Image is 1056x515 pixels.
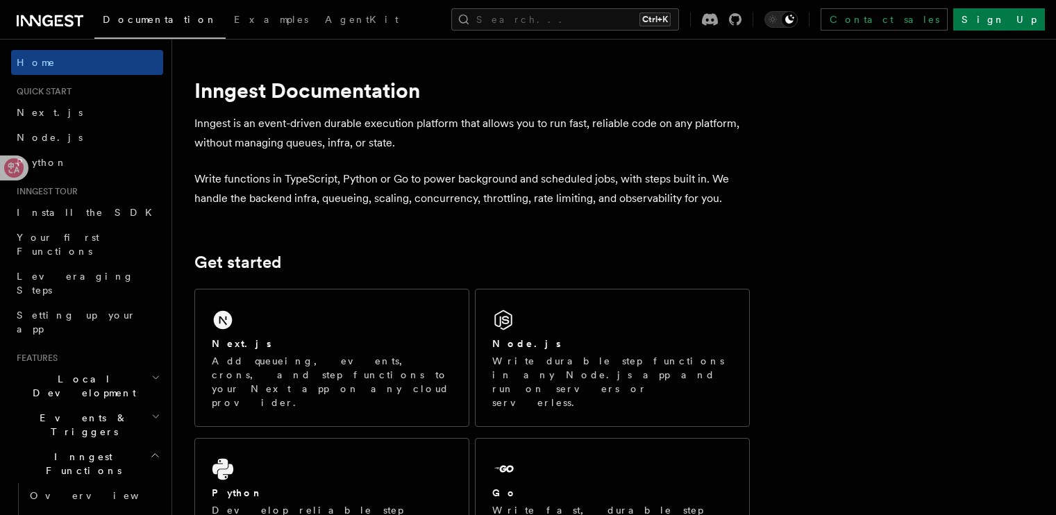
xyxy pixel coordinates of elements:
span: Documentation [103,14,217,25]
p: Inngest is an event-driven durable execution platform that allows you to run fast, reliable code ... [194,114,750,153]
h2: Next.js [212,337,271,351]
p: Write functions in TypeScript, Python or Go to power background and scheduled jobs, with steps bu... [194,169,750,208]
h1: Inngest Documentation [194,78,750,103]
span: Examples [234,14,308,25]
span: Home [17,56,56,69]
span: Install the SDK [17,207,160,218]
span: Next.js [17,107,83,118]
span: Events & Triggers [11,411,151,439]
a: Setting up your app [11,303,163,341]
a: Sign Up [953,8,1045,31]
button: Toggle dark mode [764,11,798,28]
h2: Go [492,486,517,500]
a: Get started [194,253,281,272]
span: Your first Functions [17,232,99,257]
a: Next.js [11,100,163,125]
span: Setting up your app [17,310,136,335]
span: AgentKit [325,14,399,25]
span: Local Development [11,372,151,400]
button: Local Development [11,366,163,405]
a: Leveraging Steps [11,264,163,303]
a: Python [11,150,163,175]
a: Node.js [11,125,163,150]
a: Documentation [94,4,226,39]
a: Install the SDK [11,200,163,225]
a: Contact sales [821,8,948,31]
span: Quick start [11,86,72,97]
span: Features [11,353,58,364]
a: Your first Functions [11,225,163,264]
a: Next.jsAdd queueing, events, crons, and step functions to your Next app on any cloud provider. [194,289,469,427]
h2: Python [212,486,263,500]
h2: Node.js [492,337,561,351]
span: Leveraging Steps [17,271,134,296]
button: Events & Triggers [11,405,163,444]
a: Overview [24,483,163,508]
p: Write durable step functions in any Node.js app and run on servers or serverless. [492,354,732,410]
span: Overview [30,490,173,501]
span: Node.js [17,132,83,143]
a: Examples [226,4,317,37]
span: Inngest tour [11,186,78,197]
a: Node.jsWrite durable step functions in any Node.js app and run on servers or serverless. [475,289,750,427]
button: Search...Ctrl+K [451,8,679,31]
kbd: Ctrl+K [639,12,671,26]
span: Inngest Functions [11,450,150,478]
a: AgentKit [317,4,407,37]
a: Home [11,50,163,75]
button: Inngest Functions [11,444,163,483]
p: Add queueing, events, crons, and step functions to your Next app on any cloud provider. [212,354,452,410]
